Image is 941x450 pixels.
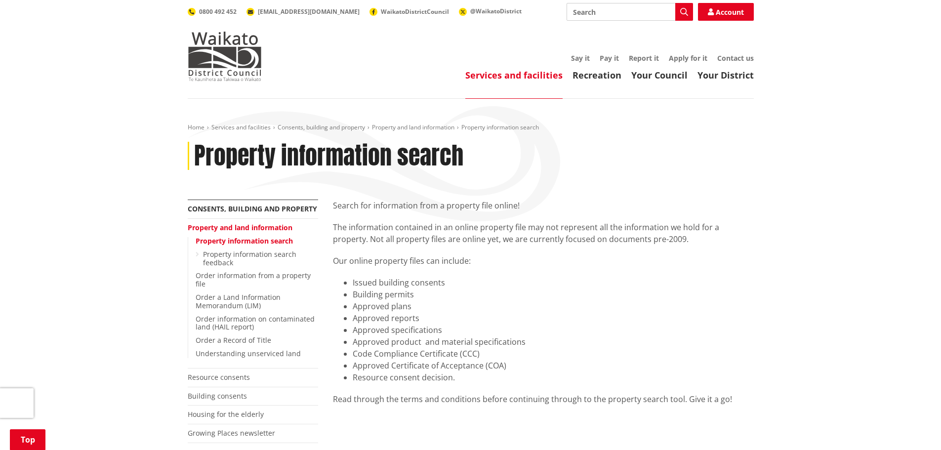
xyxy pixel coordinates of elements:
[353,348,754,360] li: Code Compliance Certificate (CCC)
[196,292,281,310] a: Order a Land Information Memorandum (LIM)
[188,428,275,438] a: Growing Places newsletter
[567,3,693,21] input: Search input
[353,324,754,336] li: Approved specifications
[188,32,262,81] img: Waikato District Council - Te Kaunihera aa Takiwaa o Waikato
[353,300,754,312] li: Approved plans
[353,288,754,300] li: Building permits
[199,7,237,16] span: 0800 492 452
[333,393,754,405] div: Read through the terms and conditions before continuing through to the property search tool. Give...
[333,221,754,245] p: The information contained in an online property file may not represent all the information we hol...
[600,53,619,63] a: Pay it
[461,123,539,131] span: Property information search
[196,236,293,245] a: Property information search
[369,7,449,16] a: WaikatoDistrictCouncil
[188,123,754,132] nav: breadcrumb
[353,371,754,383] li: Resource consent decision.
[459,7,522,15] a: @WaikatoDistrict
[470,7,522,15] span: @WaikatoDistrict
[717,53,754,63] a: Contact us
[669,53,707,63] a: Apply for it
[188,204,317,213] a: Consents, building and property
[631,69,688,81] a: Your Council
[353,336,754,348] li: Approved product and material specifications
[573,69,621,81] a: Recreation
[465,69,563,81] a: Services and facilities
[188,409,264,419] a: Housing for the elderly
[381,7,449,16] span: WaikatoDistrictCouncil
[196,349,301,358] a: Understanding unserviced land
[258,7,360,16] span: [EMAIL_ADDRESS][DOMAIN_NAME]
[629,53,659,63] a: Report it
[697,69,754,81] a: Your District
[246,7,360,16] a: [EMAIL_ADDRESS][DOMAIN_NAME]
[333,200,754,211] p: Search for information from a property file online!
[372,123,454,131] a: Property and land information
[333,255,471,266] span: Our online property files can include:
[196,271,311,288] a: Order information from a property file
[188,391,247,401] a: Building consents
[571,53,590,63] a: Say it
[211,123,271,131] a: Services and facilities
[698,3,754,21] a: Account
[196,335,271,345] a: Order a Record of Title
[188,7,237,16] a: 0800 492 452
[203,249,296,267] a: Property information search feedback
[10,429,45,450] a: Top
[194,142,463,170] h1: Property information search
[188,123,205,131] a: Home
[353,360,754,371] li: Approved Certificate of Acceptance (COA)
[278,123,365,131] a: Consents, building and property
[353,312,754,324] li: Approved reports
[188,223,292,232] a: Property and land information
[196,314,315,332] a: Order information on contaminated land (HAIL report)
[353,277,754,288] li: Issued building consents
[188,372,250,382] a: Resource consents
